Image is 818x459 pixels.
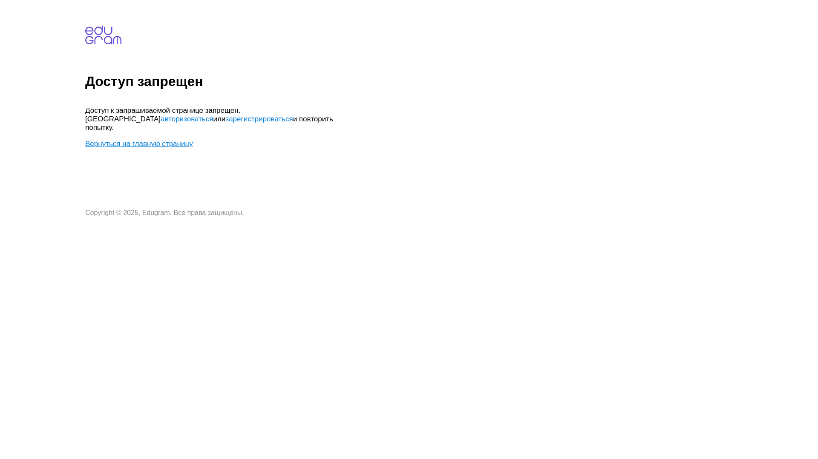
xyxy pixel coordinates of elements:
p: Доступ к запрашиваемой странице запрещен. [GEOGRAPHIC_DATA] или и повторить попытку. [85,106,341,132]
a: Вернуться на главную страницу [85,140,193,148]
a: зарегистрироваться [225,115,293,123]
p: Copyright © 2025, Edugram. Все права защищены. [85,209,341,217]
h1: Доступ запрещен [85,74,815,89]
img: edugram.com [85,26,121,44]
a: авторизоваться [161,115,213,123]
